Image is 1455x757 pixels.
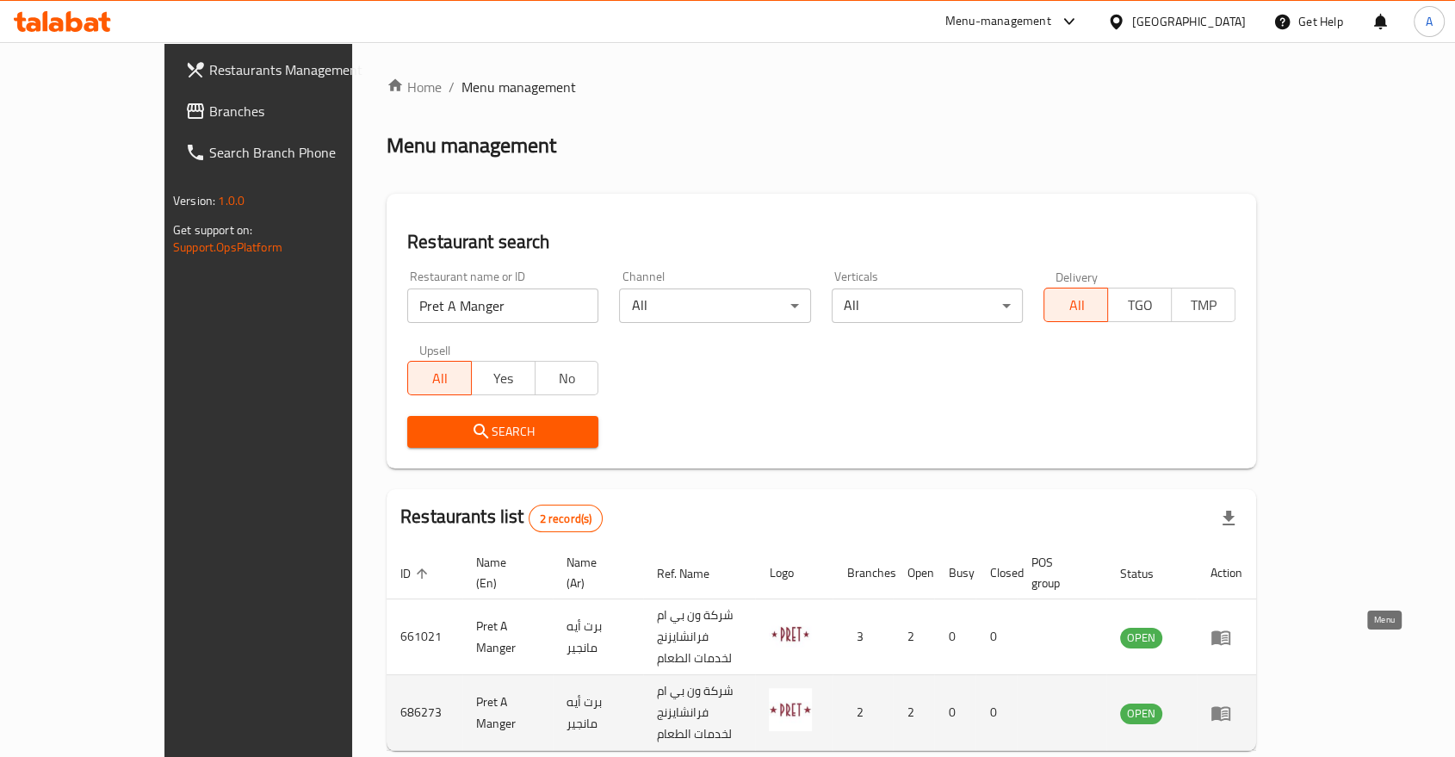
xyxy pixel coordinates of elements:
[407,229,1235,255] h2: Restaurant search
[1197,547,1256,599] th: Action
[171,90,407,132] a: Branches
[173,236,282,258] a: Support.OpsPlatform
[387,77,1256,97] nav: breadcrumb
[945,11,1051,32] div: Menu-management
[542,366,592,391] span: No
[1120,704,1162,724] div: OPEN
[1056,270,1099,282] label: Delivery
[1120,704,1162,723] span: OPEN
[833,599,893,675] td: 3
[553,599,643,675] td: برت أيه مانجير
[975,675,1017,751] td: 0
[209,101,393,121] span: Branches
[1051,293,1101,318] span: All
[934,547,975,599] th: Busy
[567,552,622,593] span: Name (Ar)
[1132,12,1246,31] div: [GEOGRAPHIC_DATA]
[1120,628,1162,648] span: OPEN
[387,599,462,675] td: 661021
[832,289,1023,323] div: All
[535,361,599,395] button: No
[1031,552,1086,593] span: POS group
[171,132,407,173] a: Search Branch Phone
[643,675,755,751] td: شركة ون بي ام فرانشايزنج لخدمات الطعام
[407,289,598,323] input: Search for restaurant name or ID..
[769,688,812,731] img: Pret A Manger
[893,599,934,675] td: 2
[643,599,755,675] td: شركة ون بي ام فرانشايزنج لخدمات الطعام
[1210,627,1242,648] div: Menu
[173,219,252,241] span: Get support on:
[462,675,553,751] td: Pret A Manger
[171,49,407,90] a: Restaurants Management
[975,547,1017,599] th: Closed
[400,563,433,584] span: ID
[529,511,603,527] span: 2 record(s)
[449,77,455,97] li: /
[1043,288,1108,322] button: All
[407,361,472,395] button: All
[1115,293,1165,318] span: TGO
[657,563,732,584] span: Ref. Name
[387,675,462,751] td: 686273
[407,416,598,448] button: Search
[755,547,833,599] th: Logo
[387,547,1256,751] table: enhanced table
[975,599,1017,675] td: 0
[209,142,393,163] span: Search Branch Phone
[173,189,215,212] span: Version:
[218,189,245,212] span: 1.0.0
[387,132,556,159] h2: Menu management
[476,552,532,593] span: Name (En)
[1426,12,1433,31] span: A
[1120,628,1162,648] div: OPEN
[387,77,442,97] a: Home
[1208,498,1249,539] div: Export file
[421,421,585,443] span: Search
[934,675,975,751] td: 0
[479,366,529,391] span: Yes
[400,504,603,532] h2: Restaurants list
[209,59,393,80] span: Restaurants Management
[1120,563,1176,584] span: Status
[419,344,451,356] label: Upsell
[934,599,975,675] td: 0
[769,612,812,655] img: Pret A Manger
[893,675,934,751] td: 2
[893,547,934,599] th: Open
[1171,288,1235,322] button: TMP
[462,599,553,675] td: Pret A Manger
[1179,293,1229,318] span: TMP
[619,289,810,323] div: All
[415,366,465,391] span: All
[833,547,893,599] th: Branches
[553,675,643,751] td: برت أيه مانجير
[471,361,536,395] button: Yes
[529,505,604,532] div: Total records count
[833,675,893,751] td: 2
[1107,288,1172,322] button: TGO
[461,77,576,97] span: Menu management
